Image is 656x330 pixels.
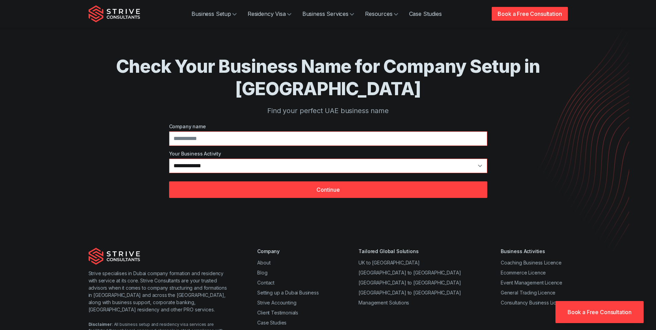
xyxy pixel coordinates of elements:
button: Continue [169,181,487,198]
a: Strive Accounting [257,300,296,306]
a: Setting up a Dubai Business [257,290,319,296]
img: Strive Consultants [88,5,140,22]
div: Company [257,248,319,255]
a: Resources [360,7,404,21]
label: Company name [169,123,487,130]
p: Find your perfect UAE business name [116,106,540,116]
p: Strive specialises in Dubai company formation and residency with service at its core. Strive Cons... [88,270,230,313]
a: Case Studies [257,320,287,326]
a: Business Setup [186,7,242,21]
a: Management Solutions [358,300,409,306]
a: Consultancy Business Licence [501,300,568,306]
div: Business Activities [501,248,568,255]
div: Tailored Global Solutions [358,248,461,255]
a: Book a Free Consultation [492,7,568,21]
a: Residency Visa [242,7,297,21]
h1: Check Your Business Name for Company Setup in [GEOGRAPHIC_DATA] [116,55,540,100]
a: Case Studies [404,7,447,21]
img: Strive Consultants [88,248,140,265]
a: [GEOGRAPHIC_DATA] to [GEOGRAPHIC_DATA] [358,290,461,296]
a: Contact [257,280,274,286]
a: Client Testimonials [257,310,298,316]
a: Coaching Business Licence [501,260,562,266]
a: UK to [GEOGRAPHIC_DATA] [358,260,419,266]
a: Event Management Licence [501,280,562,286]
label: Your Business Activity [169,150,487,157]
strong: Disclaimer [88,322,112,327]
a: Blog [257,270,267,276]
a: Business Services [297,7,360,21]
a: About [257,260,270,266]
a: General Trading Licence [501,290,555,296]
a: [GEOGRAPHIC_DATA] to [GEOGRAPHIC_DATA] [358,280,461,286]
a: Book a Free Consultation [555,301,644,323]
a: Ecommerce Licence [501,270,546,276]
a: [GEOGRAPHIC_DATA] to [GEOGRAPHIC_DATA] [358,270,461,276]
